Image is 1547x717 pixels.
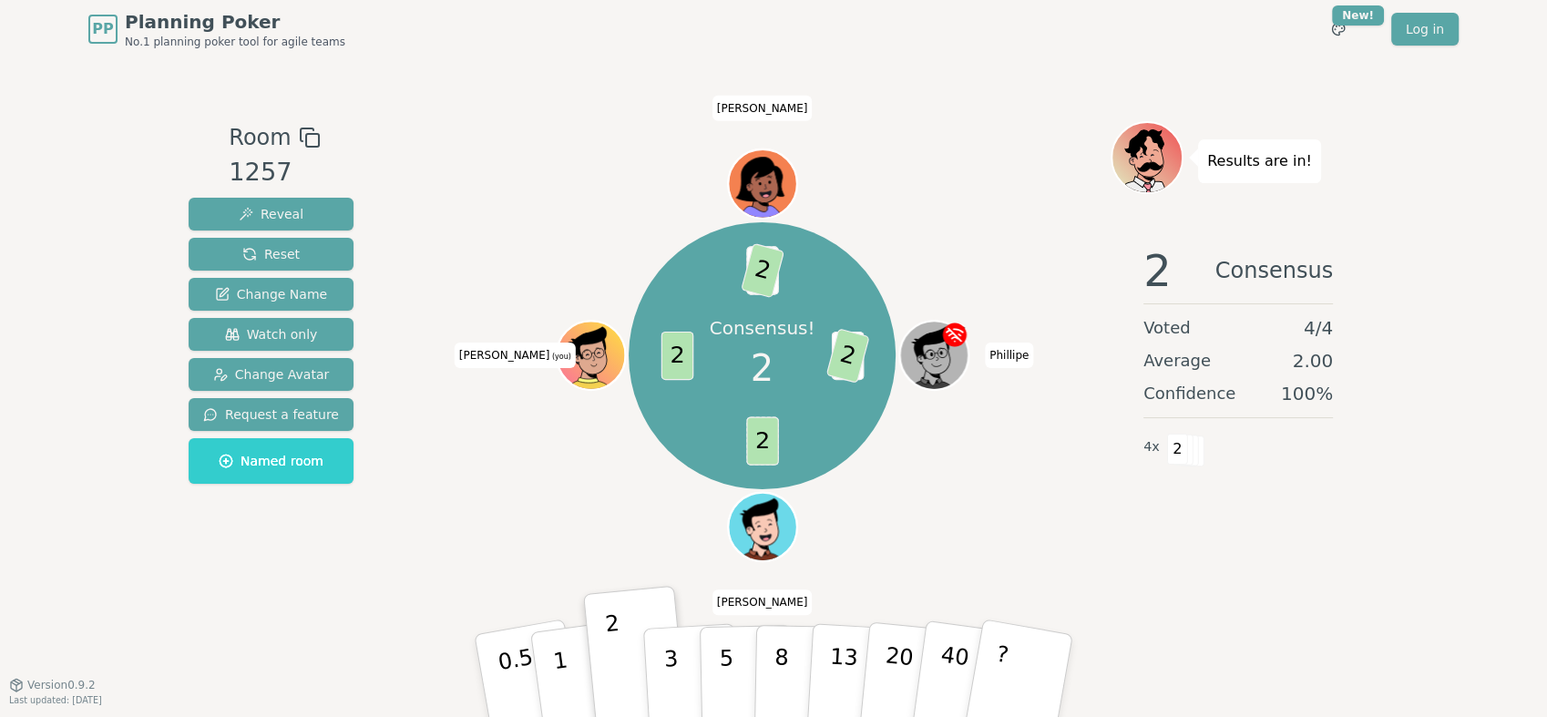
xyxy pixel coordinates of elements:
[549,353,571,361] span: (you)
[125,9,345,35] span: Planning Poker
[189,318,353,351] button: Watch only
[125,35,345,49] span: No.1 planning poker tool for agile teams
[1143,315,1191,341] span: Voted
[225,325,318,343] span: Watch only
[189,238,353,271] button: Reset
[27,678,96,692] span: Version 0.9.2
[1292,348,1333,374] span: 2.00
[213,365,330,384] span: Change Avatar
[558,323,623,388] button: Click to change your avatar
[189,358,353,391] button: Change Avatar
[455,343,576,368] span: Click to change your name
[740,242,784,298] span: 2
[219,452,323,470] span: Named room
[1332,5,1384,26] div: New!
[189,198,353,230] button: Reveal
[1215,249,1333,292] span: Consensus
[712,590,813,616] span: Click to change your name
[710,315,815,341] p: Consensus!
[1143,348,1211,374] span: Average
[215,285,327,303] span: Change Name
[189,398,353,431] button: Request a feature
[1304,315,1333,341] span: 4 / 4
[229,121,291,154] span: Room
[189,438,353,484] button: Named room
[751,341,773,395] span: 2
[1143,381,1235,406] span: Confidence
[242,245,300,263] span: Reset
[1143,249,1172,292] span: 2
[203,405,339,424] span: Request a feature
[9,678,96,692] button: Version0.9.2
[229,154,320,191] div: 1257
[189,278,353,311] button: Change Name
[1322,13,1355,46] button: New!
[661,332,693,380] span: 2
[1281,381,1333,406] span: 100 %
[92,18,113,40] span: PP
[9,695,102,705] span: Last updated: [DATE]
[1143,437,1160,457] span: 4 x
[1207,149,1312,174] p: Results are in!
[239,205,303,223] span: Reveal
[1391,13,1459,46] a: Log in
[712,96,813,121] span: Click to change your name
[604,610,628,710] p: 2
[825,328,869,384] span: 2
[746,416,779,465] span: 2
[1167,434,1188,465] span: 2
[985,343,1033,368] span: Click to change your name
[88,9,345,49] a: PPPlanning PokerNo.1 planning poker tool for agile teams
